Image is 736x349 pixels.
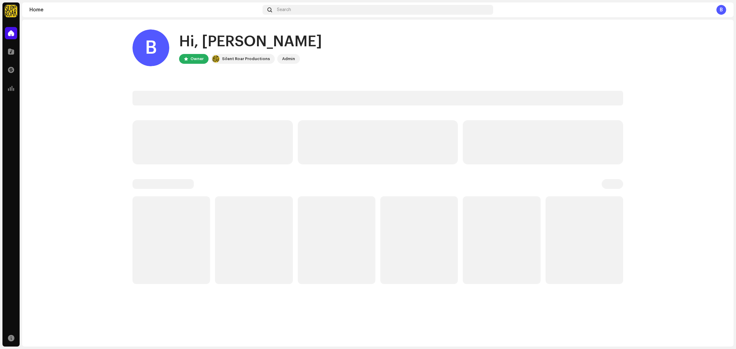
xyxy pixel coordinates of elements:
div: Hi, [PERSON_NAME] [179,32,322,52]
span: Search [277,7,291,12]
div: Home [29,7,260,12]
div: B [716,5,726,15]
div: Silent Roar Productions [222,55,270,63]
img: fcfd72e7-8859-4002-b0df-9a7058150634 [5,5,17,17]
div: Owner [190,55,204,63]
img: fcfd72e7-8859-4002-b0df-9a7058150634 [212,55,220,63]
div: B [132,29,169,66]
div: Admin [282,55,295,63]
